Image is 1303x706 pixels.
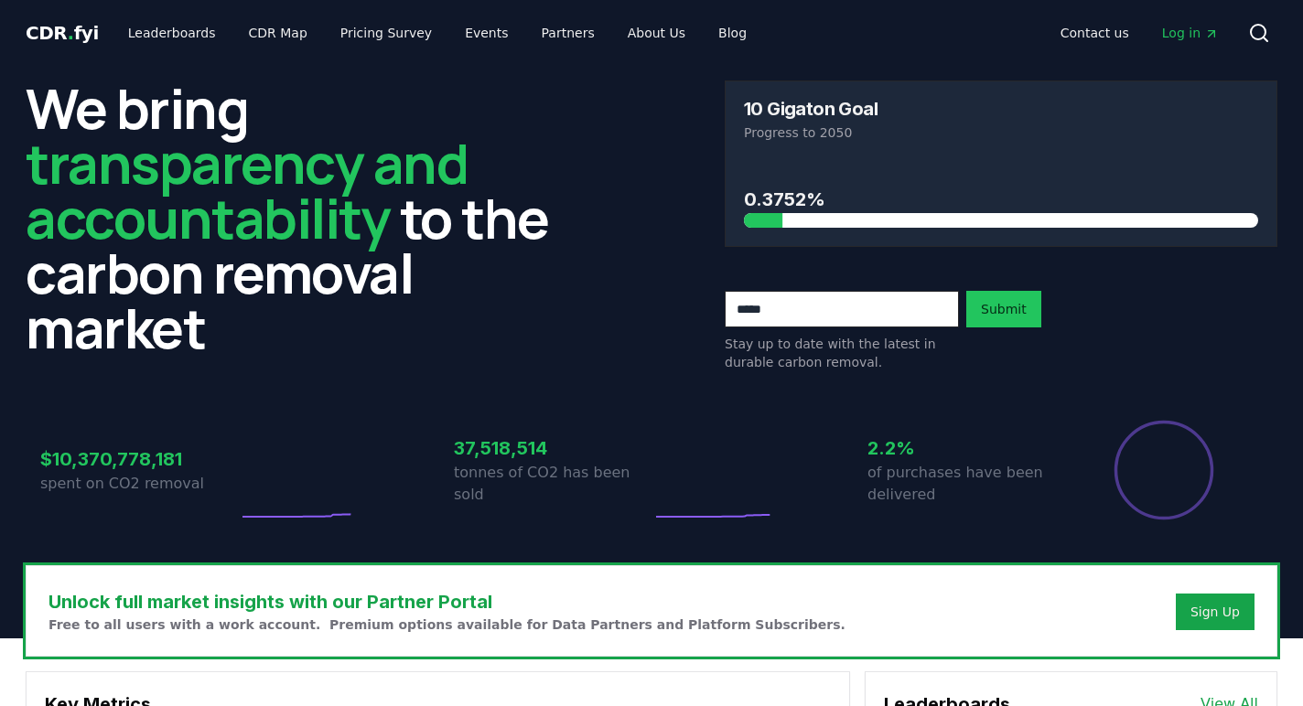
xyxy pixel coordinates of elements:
[113,16,231,49] a: Leaderboards
[1190,603,1240,621] a: Sign Up
[1176,594,1255,630] button: Sign Up
[613,16,700,49] a: About Us
[40,445,238,473] h3: $10,370,778,181
[454,462,651,506] p: tonnes of CO2 has been sold
[454,434,651,462] h3: 37,518,514
[1113,419,1215,521] div: Percentage of sales delivered
[26,80,578,355] h2: We bring to the carbon removal market
[326,16,447,49] a: Pricing Survey
[744,123,1258,142] p: Progress to 2050
[68,22,74,44] span: .
[744,186,1258,213] h3: 0.3752%
[867,434,1065,462] h3: 2.2%
[725,335,959,371] p: Stay up to date with the latest in durable carbon removal.
[744,100,878,118] h3: 10 Gigaton Goal
[40,473,238,495] p: spent on CO2 removal
[527,16,609,49] a: Partners
[26,22,99,44] span: CDR fyi
[1046,16,1144,49] a: Contact us
[450,16,522,49] a: Events
[113,16,761,49] nav: Main
[26,125,468,255] span: transparency and accountability
[867,462,1065,506] p: of purchases have been delivered
[1046,16,1233,49] nav: Main
[1147,16,1233,49] a: Log in
[1162,24,1219,42] span: Log in
[704,16,761,49] a: Blog
[48,615,845,634] p: Free to all users with a work account. Premium options available for Data Partners and Platform S...
[234,16,322,49] a: CDR Map
[966,291,1041,327] button: Submit
[48,588,845,615] h3: Unlock full market insights with our Partner Portal
[26,20,99,46] a: CDR.fyi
